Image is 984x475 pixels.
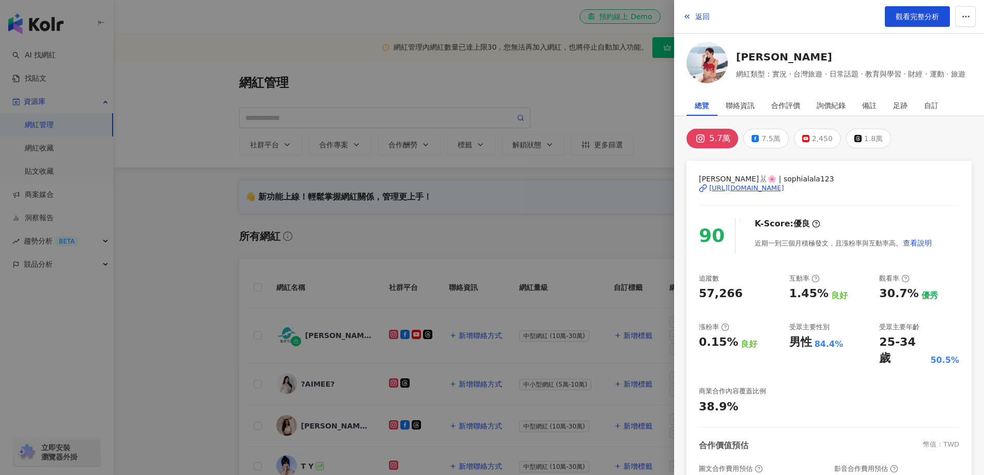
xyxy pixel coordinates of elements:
[923,440,959,451] div: 幣值：TWD
[862,95,877,116] div: 備註
[695,12,710,21] span: 返回
[831,290,848,301] div: 良好
[761,131,780,146] div: 7.5萬
[743,129,788,148] button: 7.5萬
[699,399,738,415] div: 38.9%
[930,355,959,366] div: 50.5%
[682,6,710,27] button: 返回
[846,129,891,148] button: 1.8萬
[686,129,738,148] button: 5.7萬
[789,323,830,332] div: 受眾主要性別
[699,334,738,350] div: 0.15%
[793,218,810,229] div: 優良
[879,274,910,283] div: 觀看率
[864,131,883,146] div: 1.8萬
[699,286,743,302] div: 57,266
[686,42,728,83] img: KOL Avatar
[789,274,820,283] div: 互動率
[686,42,728,87] a: KOL Avatar
[695,95,709,116] div: 總覽
[755,218,820,229] div: K-Score :
[771,95,800,116] div: 合作評價
[885,6,950,27] a: 觀看完整分析
[817,95,846,116] div: 詢價紀錄
[789,286,829,302] div: 1.45%
[736,50,965,64] a: [PERSON_NAME]
[699,173,959,185] span: [PERSON_NAME]🐰🌸 | sophialala123
[709,131,730,146] div: 5.7萬
[699,274,719,283] div: 追蹤數
[699,387,766,396] div: 商業合作內容覆蓋比例
[699,221,725,251] div: 90
[815,339,844,350] div: 84.4%
[699,464,763,473] div: 圖文合作費用預估
[896,12,939,21] span: 觀看完整分析
[789,334,812,350] div: 男性
[812,131,833,146] div: 2,450
[879,334,928,366] div: 25-34 歲
[879,286,918,302] div: 30.7%
[924,95,939,116] div: 自訂
[709,183,784,193] div: [URL][DOMAIN_NAME]
[699,323,729,332] div: 漲粉率
[699,440,748,451] div: 合作價值預估
[834,464,898,473] div: 影音合作費用預估
[741,339,757,350] div: 良好
[903,239,932,247] span: 查看說明
[921,290,938,301] div: 優秀
[902,233,932,253] button: 查看說明
[794,129,841,148] button: 2,450
[893,95,908,116] div: 足跡
[879,323,919,332] div: 受眾主要年齡
[736,68,965,80] span: 網紅類型：實況 · 台灣旅遊 · 日常話題 · 教育與學習 · 財經 · 運動 · 旅遊
[699,183,959,193] a: [URL][DOMAIN_NAME]
[726,95,755,116] div: 聯絡資訊
[755,233,932,253] div: 近期一到三個月積極發文，且漲粉率與互動率高。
